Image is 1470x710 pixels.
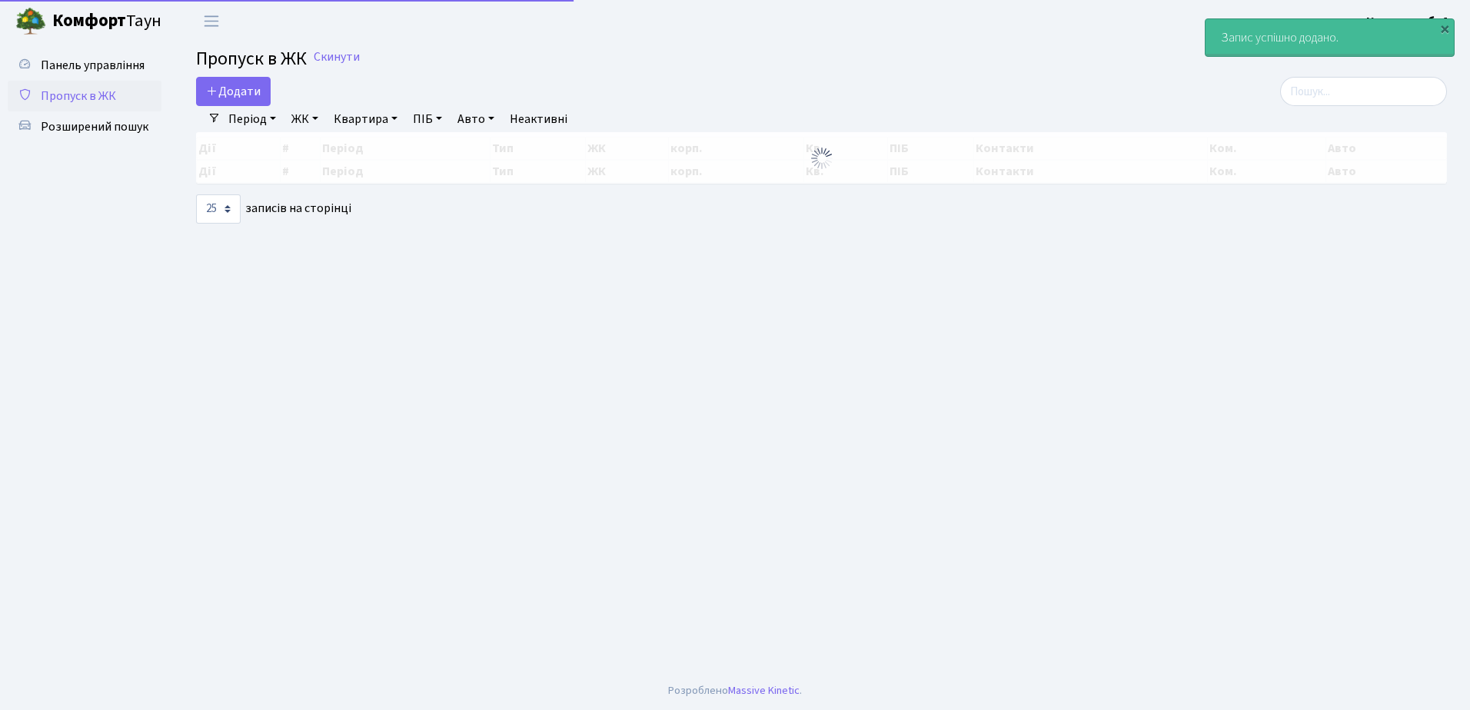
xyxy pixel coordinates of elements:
[285,106,324,132] a: ЖК
[41,88,116,105] span: Пропуск в ЖК
[728,682,800,698] a: Massive Kinetic
[8,50,161,81] a: Панель управління
[52,8,161,35] span: Таун
[41,118,148,135] span: Розширений пошук
[328,106,404,132] a: Квартира
[196,194,351,224] label: записів на сторінці
[8,111,161,142] a: Розширений пошук
[451,106,501,132] a: Авто
[15,6,46,37] img: logo.png
[52,8,126,33] b: Комфорт
[504,106,574,132] a: Неактивні
[222,106,282,132] a: Період
[196,45,307,72] span: Пропуск в ЖК
[1206,19,1454,56] div: Запис успішно додано.
[314,50,360,65] a: Скинути
[1437,21,1452,36] div: ×
[810,146,834,171] img: Обробка...
[1366,13,1452,30] b: Консьєрж б. 4.
[192,8,231,34] button: Переключити навігацію
[196,194,241,224] select: записів на сторінці
[206,83,261,100] span: Додати
[41,57,145,74] span: Панель управління
[407,106,448,132] a: ПІБ
[196,77,271,106] a: Додати
[1280,77,1447,106] input: Пошук...
[668,682,802,699] div: Розроблено .
[1366,12,1452,31] a: Консьєрж б. 4.
[8,81,161,111] a: Пропуск в ЖК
